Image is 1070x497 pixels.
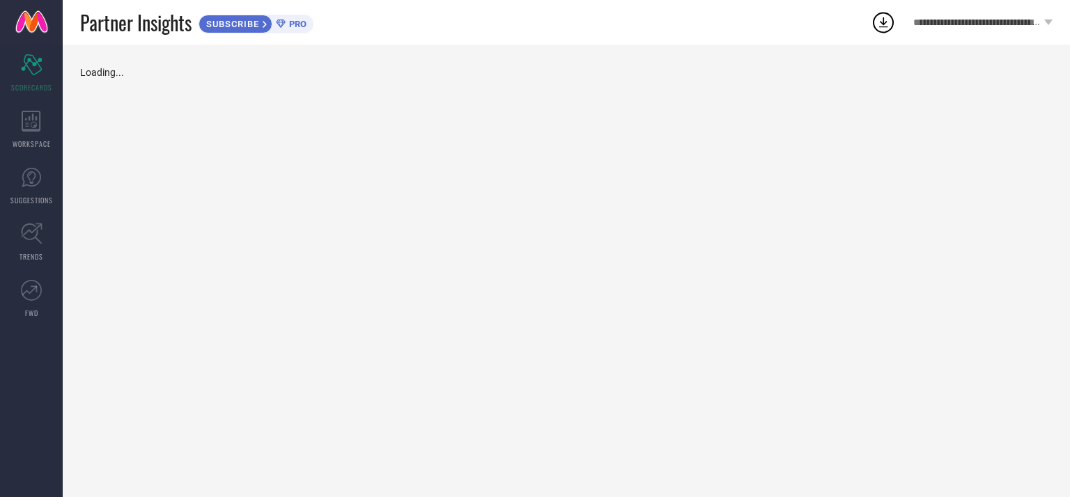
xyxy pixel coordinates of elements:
[80,8,192,37] span: Partner Insights
[25,308,38,318] span: FWD
[199,11,313,33] a: SUBSCRIBEPRO
[10,195,53,205] span: SUGGESTIONS
[13,139,51,149] span: WORKSPACE
[286,19,307,29] span: PRO
[871,10,896,35] div: Open download list
[199,19,263,29] span: SUBSCRIBE
[20,251,43,262] span: TRENDS
[80,67,124,78] span: Loading...
[11,82,52,93] span: SCORECARDS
